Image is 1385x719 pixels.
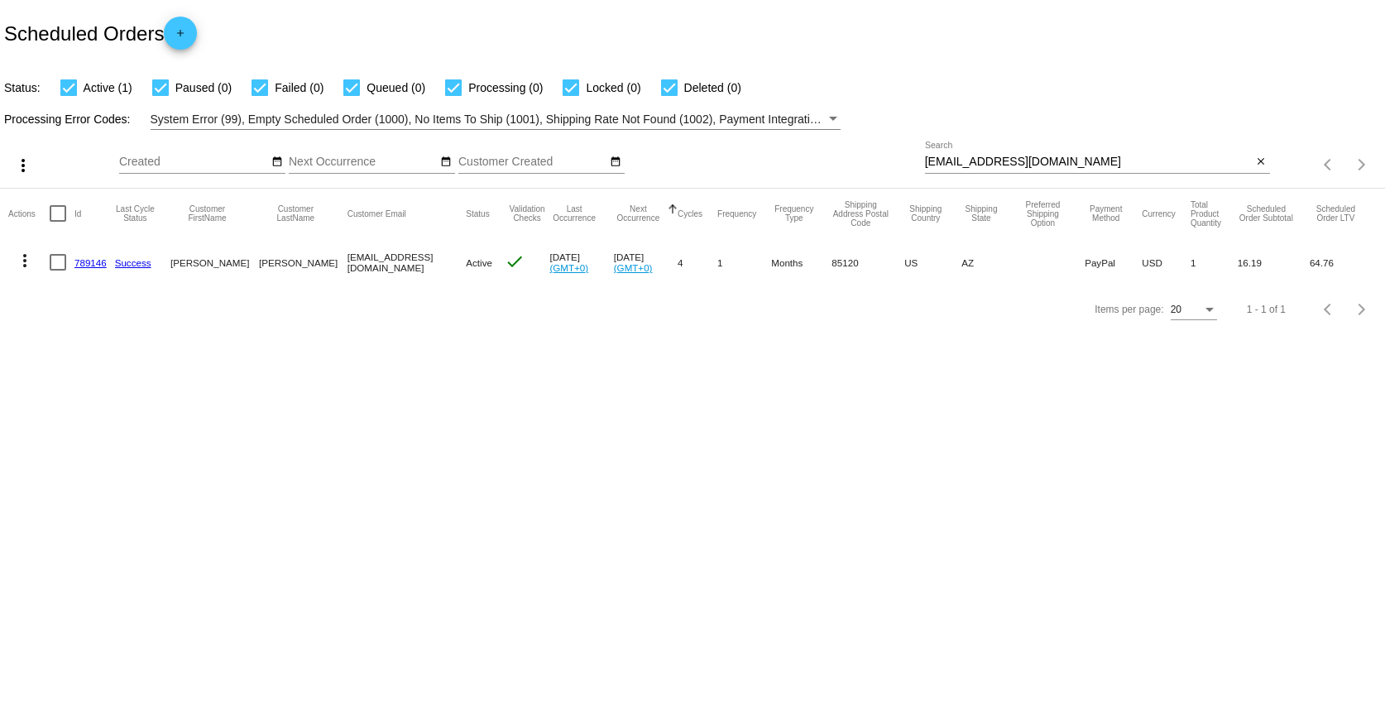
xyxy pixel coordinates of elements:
mat-cell: US [904,238,961,286]
mat-header-cell: Total Product Quantity [1191,189,1238,238]
span: Deleted (0) [684,78,741,98]
mat-cell: USD [1142,238,1191,286]
span: 20 [1171,304,1181,315]
button: Change sorting for ShippingCountry [904,204,946,223]
span: Processing Error Codes: [4,113,131,126]
button: Clear [1253,154,1270,171]
button: Change sorting for Status [466,209,489,218]
button: Next page [1345,293,1378,326]
span: Active (1) [84,78,132,98]
span: Failed (0) [275,78,323,98]
mat-header-cell: Validation Checks [505,189,550,238]
button: Change sorting for CustomerFirstName [170,204,244,223]
mat-select: Items per page: [1171,304,1217,316]
input: Created [119,156,268,169]
button: Change sorting for Frequency [717,209,756,218]
button: Change sorting for LastOccurrenceUtc [549,204,598,223]
mat-cell: PayPal [1085,238,1142,286]
span: Locked (0) [586,78,640,98]
mat-cell: [PERSON_NAME] [259,238,347,286]
mat-cell: AZ [961,238,1015,286]
button: Change sorting for LastProcessingCycleId [115,204,156,223]
button: Previous page [1312,293,1345,326]
mat-icon: more_vert [13,156,33,175]
button: Change sorting for Subtotal [1238,204,1295,223]
mat-cell: [EMAIL_ADDRESS][DOMAIN_NAME] [347,238,467,286]
mat-icon: close [1255,156,1267,169]
a: (GMT+0) [614,262,653,273]
mat-cell: [DATE] [614,238,678,286]
mat-cell: Months [771,238,831,286]
a: Success [115,257,151,268]
button: Change sorting for CustomerLastName [259,204,333,223]
span: Queued (0) [367,78,425,98]
mat-cell: 4 [678,238,717,286]
a: 789146 [74,257,107,268]
span: Status: [4,81,41,94]
mat-icon: more_vert [15,251,35,271]
mat-cell: 64.76 [1310,238,1377,286]
input: Customer Created [458,156,607,169]
input: Search [925,156,1253,169]
button: Change sorting for ShippingState [961,204,1000,223]
mat-cell: [PERSON_NAME] [170,238,259,286]
mat-cell: [DATE] [549,238,613,286]
button: Change sorting for CustomerEmail [347,209,406,218]
mat-cell: 1 [717,238,771,286]
span: Paused (0) [175,78,232,98]
mat-cell: 1 [1191,238,1238,286]
input: Next Occurrence [289,156,438,169]
button: Change sorting for Cycles [678,209,702,218]
mat-icon: date_range [440,156,452,169]
span: Active [466,257,492,268]
h2: Scheduled Orders [4,17,197,50]
button: Next page [1345,148,1378,181]
mat-icon: add [170,27,190,47]
mat-icon: date_range [610,156,621,169]
button: Change sorting for ShippingPostcode [831,200,889,228]
button: Previous page [1312,148,1345,181]
div: Items per page: [1095,304,1163,315]
button: Change sorting for Id [74,209,81,218]
button: Change sorting for PaymentMethod.Type [1085,204,1127,223]
mat-select: Filter by Processing Error Codes [151,109,841,130]
mat-cell: 16.19 [1238,238,1310,286]
button: Change sorting for PreferredShippingOption [1016,200,1071,228]
button: Change sorting for LifetimeValue [1310,204,1362,223]
button: Change sorting for CurrencyIso [1142,209,1176,218]
mat-icon: date_range [271,156,283,169]
button: Change sorting for NextOccurrenceUtc [614,204,663,223]
button: Change sorting for FrequencyType [771,204,817,223]
mat-cell: 85120 [831,238,904,286]
mat-header-cell: Actions [8,189,50,238]
a: (GMT+0) [549,262,588,273]
mat-icon: check [505,252,525,271]
span: Processing (0) [468,78,543,98]
div: 1 - 1 of 1 [1247,304,1286,315]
